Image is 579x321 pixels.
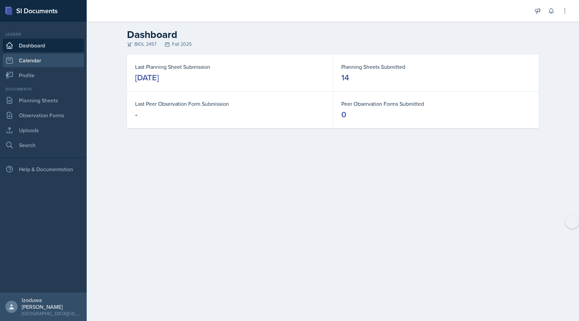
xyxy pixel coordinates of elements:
[3,108,84,122] a: Observation Forms
[3,54,84,67] a: Calendar
[3,68,84,82] a: Profile
[22,310,81,317] div: [GEOGRAPHIC_DATA][US_STATE]
[127,41,539,48] div: BIOL 2457 Fall 2025
[22,297,81,310] div: Izoduwa [PERSON_NAME]
[3,123,84,137] a: Uploads
[127,28,539,41] h2: Dashboard
[3,94,84,107] a: Planning Sheets
[341,100,531,108] dt: Peer Observation Forms Submitted
[341,109,346,120] div: 0
[3,31,84,37] div: Leader
[3,138,84,152] a: Search
[341,63,531,71] dt: Planning Sheets Submitted
[135,63,325,71] dt: Last Planning Sheet Submission
[3,162,84,176] div: Help & Documentation
[341,72,349,83] div: 14
[3,39,84,52] a: Dashboard
[135,109,137,120] div: -
[3,86,84,92] div: Documents
[135,72,159,83] div: [DATE]
[135,100,325,108] dt: Last Peer Observation Form Submission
